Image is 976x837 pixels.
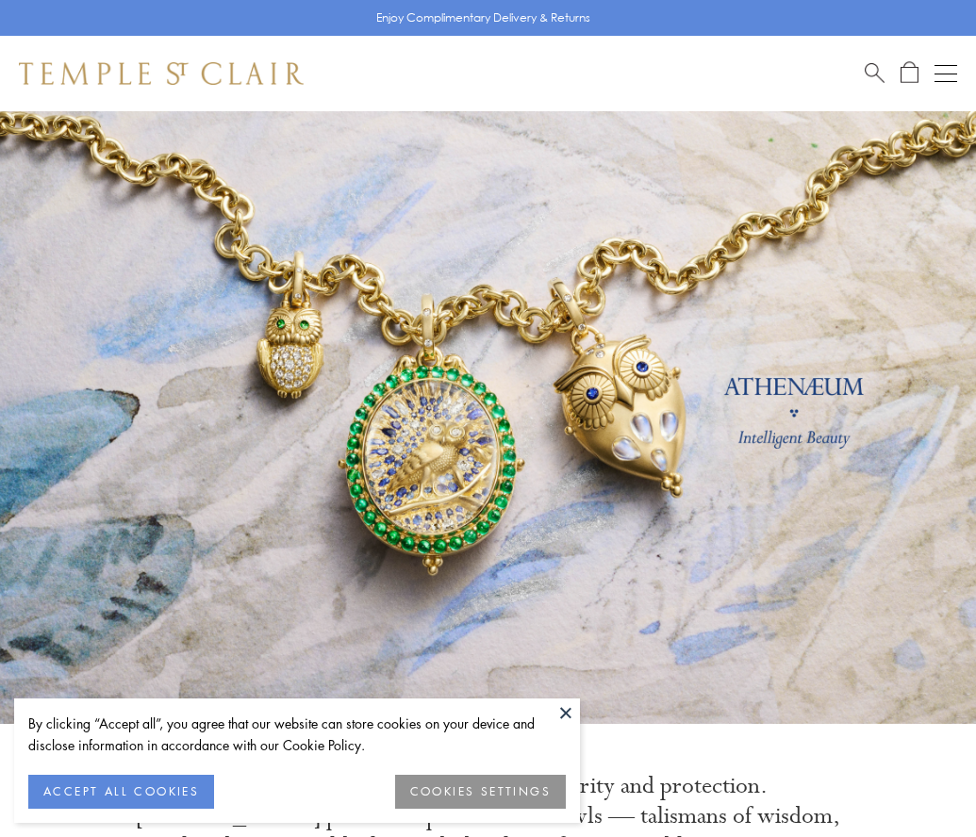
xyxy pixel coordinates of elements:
[28,713,566,756] div: By clicking “Accept all”, you agree that our website can store cookies on your device and disclos...
[865,61,885,85] a: Search
[376,8,590,27] p: Enjoy Complimentary Delivery & Returns
[935,62,957,85] button: Open navigation
[395,775,566,809] button: COOKIES SETTINGS
[901,61,918,85] a: Open Shopping Bag
[28,775,214,809] button: ACCEPT ALL COOKIES
[19,62,304,85] img: Temple St. Clair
